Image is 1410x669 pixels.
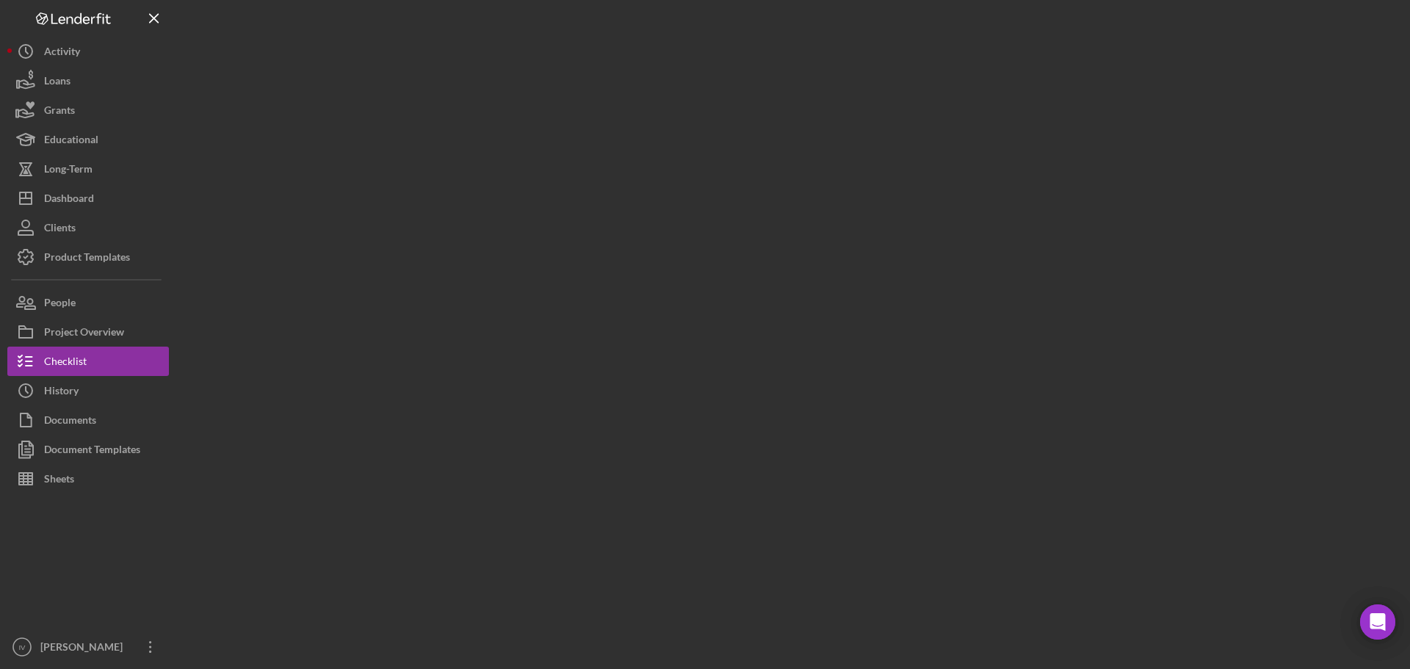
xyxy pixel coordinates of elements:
div: Open Intercom Messenger [1360,604,1395,640]
button: People [7,288,169,317]
button: Grants [7,95,169,125]
button: Activity [7,37,169,66]
div: Long-Term [44,154,93,187]
div: Dashboard [44,184,94,217]
button: Project Overview [7,317,169,347]
div: Clients [44,213,76,246]
button: Sheets [7,464,169,493]
div: Product Templates [44,242,130,275]
div: [PERSON_NAME] [37,632,132,665]
div: Checklist [44,347,87,380]
button: Documents [7,405,169,435]
text: IV [18,643,26,651]
div: Loans [44,66,70,99]
div: Grants [44,95,75,129]
div: Activity [44,37,80,70]
button: History [7,376,169,405]
div: Sheets [44,464,74,497]
button: Educational [7,125,169,154]
button: Document Templates [7,435,169,464]
button: IV[PERSON_NAME] [7,632,169,662]
div: Documents [44,405,96,438]
button: Clients [7,213,169,242]
div: History [44,376,79,409]
div: Project Overview [44,317,124,350]
button: Loans [7,66,169,95]
button: Checklist [7,347,169,376]
button: Dashboard [7,184,169,213]
div: People [44,288,76,321]
div: Educational [44,125,98,158]
button: Long-Term [7,154,169,184]
button: Product Templates [7,242,169,272]
div: Document Templates [44,435,140,468]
